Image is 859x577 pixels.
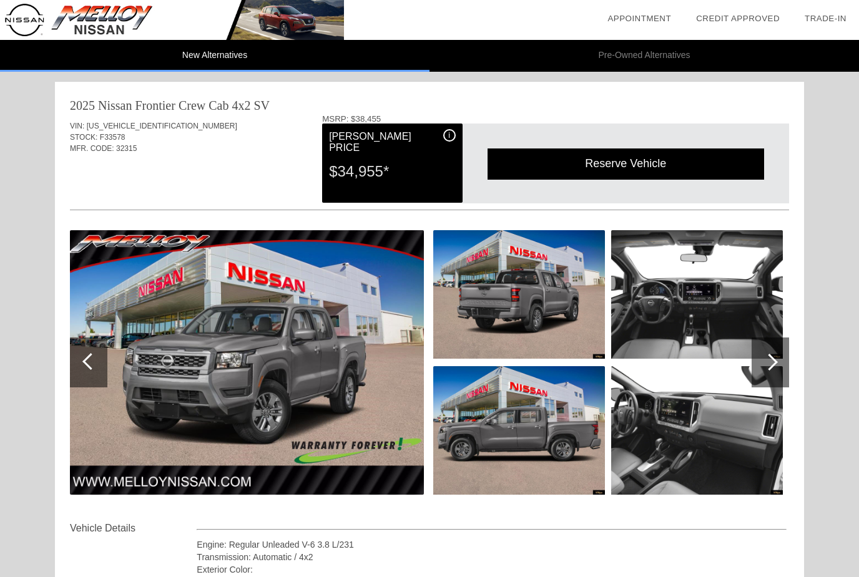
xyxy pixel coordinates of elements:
[197,538,787,551] div: Engine: Regular Unleaded V-6 3.8 L/231
[70,122,84,130] span: VIN:
[100,133,125,142] span: F33578
[70,521,197,536] div: Vehicle Details
[70,133,97,142] span: STOCK:
[433,230,605,359] img: 2.jpg
[197,551,787,563] div: Transmission: Automatic / 4x2
[116,144,137,153] span: 32315
[70,173,789,193] div: Quoted on [DATE] 7:11:34 PM
[322,114,789,124] div: MSRP: $38,455
[70,230,424,495] img: 1.jpg
[430,40,859,72] li: Pre-Owned Alternatives
[70,144,114,153] span: MFR. CODE:
[443,129,456,142] div: i
[329,129,455,155] div: [PERSON_NAME] Price
[696,14,780,23] a: Credit Approved
[70,97,175,114] div: 2025 Nissan Frontier
[87,122,237,130] span: [US_VEHICLE_IDENTIFICATION_NUMBER]
[611,366,783,495] img: 5.jpg
[607,14,671,23] a: Appointment
[805,14,847,23] a: Trade-In
[488,148,764,179] div: Reserve Vehicle
[433,366,605,495] img: 3.jpg
[197,563,787,576] div: Exterior Color:
[179,97,270,114] div: Crew Cab 4x2 SV
[329,155,455,188] div: $34,955*
[611,230,783,359] img: 4.jpg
